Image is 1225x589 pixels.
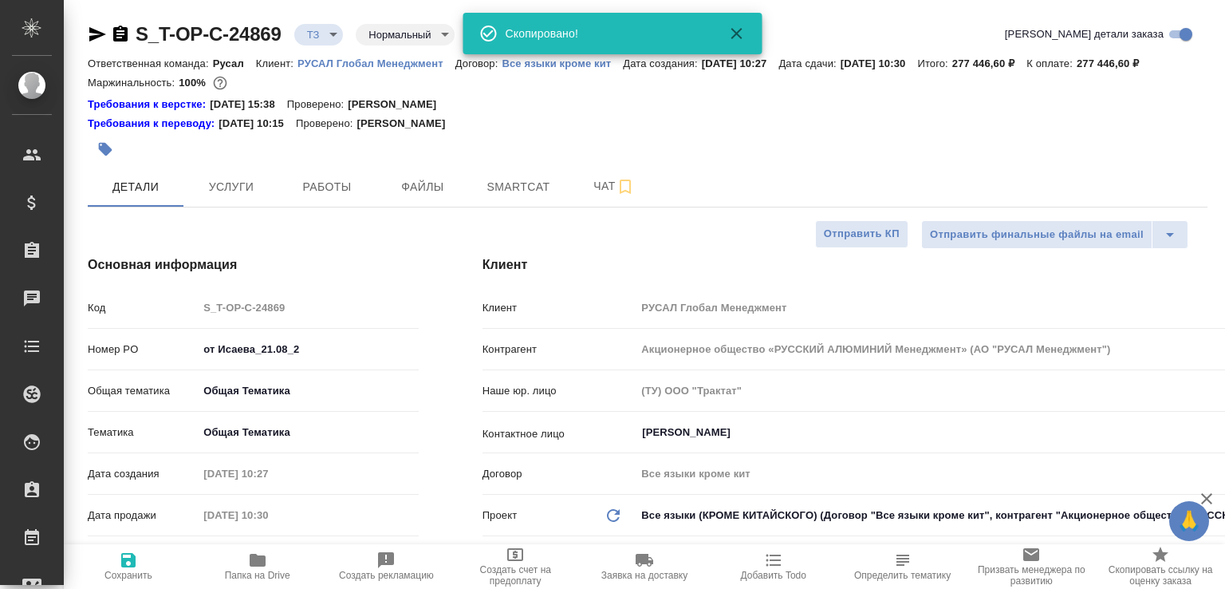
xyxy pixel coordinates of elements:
span: Услуги [193,177,270,197]
p: Проект [483,508,518,524]
p: [DATE] 10:30 [841,57,918,69]
button: Заявка на доставку [580,544,709,589]
p: Дата продажи [88,508,198,524]
p: Ответственная команда: [88,57,213,69]
span: Детали [97,177,174,197]
p: Договор [483,466,636,482]
p: Дата создания [88,466,198,482]
span: 🙏 [1176,504,1203,538]
span: Файлы [384,177,461,197]
span: Отправить КП [824,225,900,243]
p: Наше юр. лицо [483,383,636,399]
button: Скопировать ссылку [111,25,130,44]
p: [DATE] 10:27 [702,57,779,69]
p: [DATE] 10:15 [219,116,296,132]
span: Чат [576,176,652,196]
button: ТЗ [302,28,325,42]
input: Пустое поле [198,296,418,319]
p: [PERSON_NAME] [348,97,448,113]
p: Контактное лицо [483,426,636,442]
span: Создать счет на предоплату [460,564,570,587]
a: РУСАЛ Глобал Менеджмент [297,56,455,69]
button: 0.00 RUB; [210,73,230,93]
p: Итого: [917,57,951,69]
p: Проверено: [287,97,349,113]
a: Требования к верстке: [88,97,210,113]
p: Маржинальность: [88,77,179,89]
button: 🙏 [1169,501,1209,541]
button: Отправить финальные файлы на email [921,220,1152,249]
p: 277 446,60 ₽ [1077,57,1151,69]
button: Призвать менеджера по развитию [967,544,1096,589]
span: Сохранить [104,570,152,581]
span: [PERSON_NAME] детали заказа [1005,26,1164,42]
button: Нормальный [364,28,435,42]
button: Создать рекламацию [322,544,451,589]
h4: Клиент [483,255,1207,275]
p: Все языки кроме кит [502,57,623,69]
p: 277 446,60 ₽ [952,57,1026,69]
p: Дата создания: [623,57,701,69]
h4: Основная информация [88,255,419,275]
span: Работы [289,177,365,197]
p: Код [88,300,198,316]
button: Определить тематику [838,544,967,589]
p: [PERSON_NAME] [356,116,457,132]
p: Русал [213,57,256,69]
div: Общая Тематика [198,378,418,405]
p: РУСАЛ Глобал Менеджмент [297,57,455,69]
svg: Подписаться [616,177,635,196]
a: S_T-OP-C-24869 [136,23,282,45]
button: Отправить КП [815,220,908,248]
button: Добавить Todo [709,544,838,589]
button: Скопировать ссылку для ЯМессенджера [88,25,107,44]
div: Общая Тематика [198,419,418,446]
p: Проверено: [296,116,357,132]
span: Определить тематику [854,570,951,581]
p: Клиент [483,300,636,316]
a: Все языки кроме кит [502,56,623,69]
p: Общая тематика [88,383,198,399]
div: ТЗ [294,24,344,45]
div: Нажми, чтобы открыть папку с инструкцией [88,97,210,113]
div: split button [921,220,1188,249]
span: Создать рекламацию [339,570,434,581]
span: Отправить финальные файлы на email [930,226,1144,244]
p: Тематика [88,425,198,441]
span: Заявка на доставку [601,570,687,581]
button: Скопировать ссылку на оценку заказа [1096,544,1225,589]
span: Призвать менеджера по развитию [976,564,1086,587]
span: Скопировать ссылку на оценку заказа [1105,564,1215,587]
p: Номер PO [88,342,198,358]
div: ТЗ [356,24,455,45]
button: Создать счет на предоплату [451,544,580,589]
button: Сохранить [64,544,193,589]
p: [DATE] 15:38 [210,97,287,113]
a: Требования к переводу: [88,116,219,132]
span: Добавить Todo [741,570,806,581]
div: Скопировано! [506,26,705,42]
input: Пустое поле [198,462,337,485]
p: Договор: [455,57,502,69]
p: 100% [179,77,210,89]
button: Закрыть [718,24,756,43]
p: Клиент: [256,57,297,69]
button: Добавить тэг [88,132,123,167]
p: Дата сдачи: [778,57,840,69]
span: Smartcat [480,177,557,197]
input: ✎ Введи что-нибудь [198,338,418,361]
p: Контрагент [483,342,636,358]
input: Пустое поле [198,504,337,527]
span: Папка на Drive [225,570,290,581]
p: К оплате: [1026,57,1077,69]
div: Нажми, чтобы открыть папку с инструкцией [88,116,219,132]
button: Папка на Drive [193,544,322,589]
